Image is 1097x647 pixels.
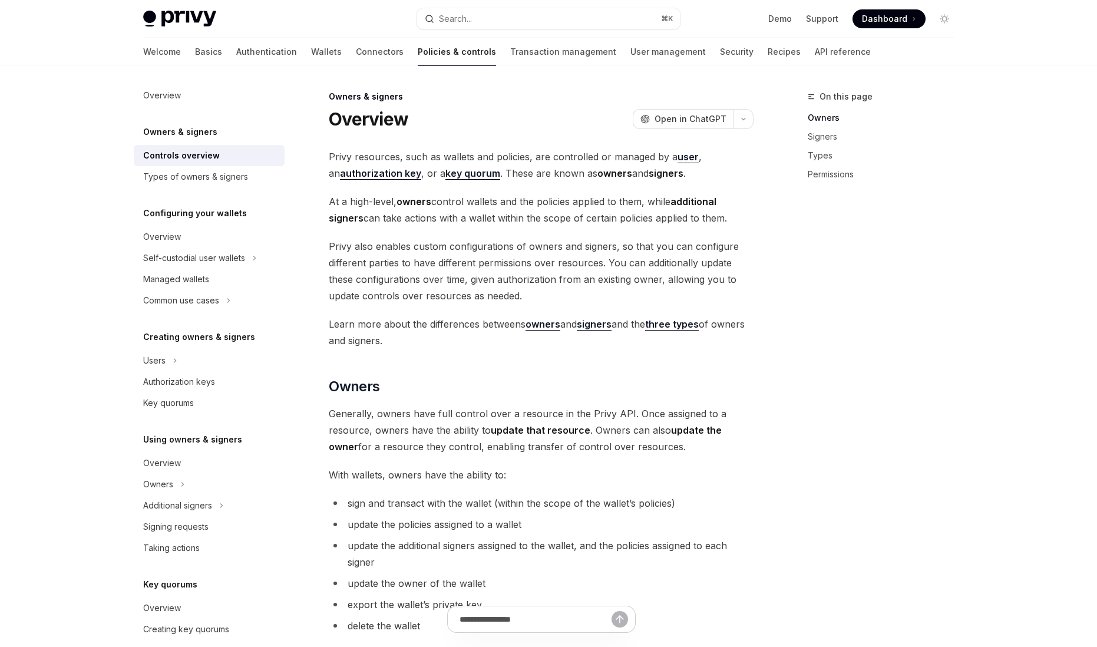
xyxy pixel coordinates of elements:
a: Wallets [311,38,342,66]
h5: Using owners & signers [143,433,242,447]
span: On this page [820,90,873,104]
h5: Creating owners & signers [143,330,255,344]
div: Users [143,354,166,368]
a: authorization key [340,167,421,180]
span: Open in ChatGPT [655,113,726,125]
a: Types [808,146,963,165]
h1: Overview [329,108,408,130]
a: Overview [134,85,285,106]
strong: owners [396,196,431,207]
span: Generally, owners have full control over a resource in the Privy API. Once assigned to a resource... [329,405,754,455]
a: Security [720,38,754,66]
a: Controls overview [134,145,285,166]
a: Types of owners & signers [134,166,285,187]
div: Overview [143,601,181,615]
a: Taking actions [134,537,285,559]
a: Support [806,13,838,25]
a: Connectors [356,38,404,66]
span: ⌘ K [661,14,673,24]
span: update the owner of the wallet [348,577,485,589]
strong: owners [597,167,632,179]
div: Overview [143,456,181,470]
span: Owners [329,377,379,396]
h5: Key quorums [143,577,197,592]
a: owners [526,318,560,331]
span: Privy also enables custom configurations of owners and signers, so that you can configure differe... [329,238,754,304]
a: Transaction management [510,38,616,66]
span: update the policies assigned to a wallet [348,519,521,530]
a: Recipes [768,38,801,66]
span: update the additional signers assigned to the wallet, and the policies assigned to each signer [348,540,727,568]
div: Common use cases [143,293,219,308]
a: Signing requests [134,516,285,537]
h5: Configuring your wallets [143,206,247,220]
strong: authorization key [340,167,421,179]
div: Owners & signers [329,91,754,103]
div: Creating key quorums [143,622,229,636]
span: With wallets, owners have the ability to: [329,467,754,483]
div: Authorization keys [143,375,215,389]
a: signers [577,318,612,331]
a: Key quorums [134,392,285,414]
span: Privy resources, such as wallets and policies, are controlled or managed by a , an , or a . These... [329,148,754,181]
div: Search... [439,12,472,26]
span: Learn more about the differences betweens and and the of owners and signers. [329,316,754,349]
a: Dashboard [853,9,926,28]
a: Authentication [236,38,297,66]
div: Additional signers [143,499,212,513]
div: Signing requests [143,520,209,534]
button: Open in ChatGPT [633,109,733,129]
span: Dashboard [862,13,907,25]
strong: update that resource [491,424,590,436]
a: Managed wallets [134,269,285,290]
a: Overview [134,598,285,619]
span: sign and transact with the wallet (within the scope of the wallet’s policies) [348,497,675,509]
a: key quorum [445,167,500,180]
a: User management [630,38,706,66]
a: Welcome [143,38,181,66]
img: light logo [143,11,216,27]
div: Key quorums [143,396,194,410]
button: Send message [612,611,628,628]
div: Controls overview [143,148,220,163]
div: Overview [143,230,181,244]
strong: signers [649,167,683,179]
button: Search...⌘K [417,8,680,29]
a: three types [645,318,699,331]
a: Overview [134,453,285,474]
a: Creating key quorums [134,619,285,640]
span: export the wallet’s private key [348,599,482,610]
div: Owners [143,477,173,491]
a: Basics [195,38,222,66]
div: Overview [143,88,181,103]
span: At a high-level, control wallets and the policies applied to them, while can take actions with a ... [329,193,754,226]
a: Authorization keys [134,371,285,392]
h5: Owners & signers [143,125,217,139]
a: Permissions [808,165,963,184]
a: API reference [815,38,871,66]
a: Overview [134,226,285,247]
a: Signers [808,127,963,146]
a: user [678,151,699,163]
a: Demo [768,13,792,25]
div: Types of owners & signers [143,170,248,184]
div: Self-custodial user wallets [143,251,245,265]
div: Taking actions [143,541,200,555]
button: Toggle dark mode [935,9,954,28]
a: Policies & controls [418,38,496,66]
strong: key quorum [445,167,500,179]
a: Owners [808,108,963,127]
div: Managed wallets [143,272,209,286]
